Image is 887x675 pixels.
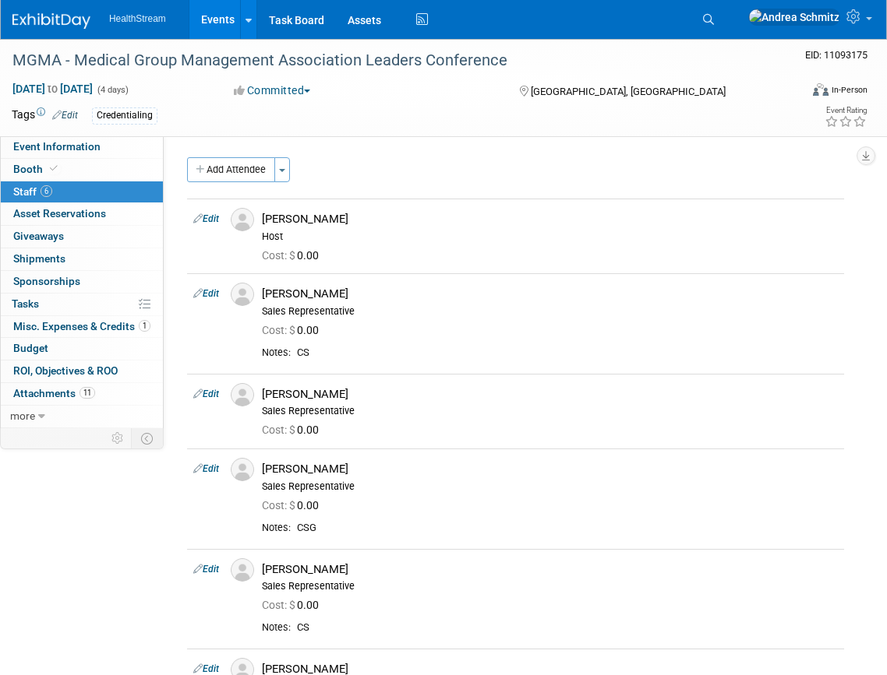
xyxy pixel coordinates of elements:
span: (4 days) [96,85,129,95]
span: Event ID: 11093175 [805,49,868,61]
a: Edit [52,110,78,121]
td: Personalize Event Tab Strip [104,428,132,448]
div: Notes: [262,621,291,634]
td: Toggle Event Tabs [132,428,164,448]
a: Edit [193,463,219,474]
div: Host [262,230,838,243]
div: In-Person [831,84,868,96]
button: Committed [228,83,316,98]
span: ROI, Objectives & ROO [13,364,118,377]
div: [PERSON_NAME] [262,462,838,476]
div: Sales Representative [262,580,838,592]
img: Associate-Profile-5.png [231,558,254,582]
img: Associate-Profile-5.png [231,283,254,306]
td: Tags [12,107,78,125]
span: Misc. Expenses & Credits [13,320,150,332]
a: ROI, Objectives & ROO [1,360,163,382]
span: 0.00 [262,599,325,611]
div: MGMA - Medical Group Management Association Leaders Conference [7,47,783,75]
a: Shipments [1,248,163,270]
span: more [10,410,35,422]
i: Booth reservation complete [50,164,58,173]
img: Associate-Profile-5.png [231,208,254,231]
a: Asset Reservations [1,203,163,225]
div: Credentialing [92,107,157,124]
span: Cost: $ [262,424,297,436]
a: Edit [193,288,219,299]
span: 0.00 [262,499,325,512]
img: Andrea Schmitz [748,9,840,26]
div: [PERSON_NAME] [262,212,838,227]
span: to [45,83,60,95]
a: Attachments11 [1,383,163,405]
span: Cost: $ [262,599,297,611]
span: Cost: $ [262,249,297,262]
span: Event Information [13,140,101,153]
div: [PERSON_NAME] [262,287,838,301]
div: Sales Representative [262,405,838,417]
span: Tasks [12,297,39,310]
span: Sponsorships [13,275,80,287]
div: CSG [297,522,838,535]
a: Edit [193,564,219,575]
span: 11 [80,387,95,399]
div: Notes: [262,346,291,359]
div: Sales Representative [262,305,838,318]
img: Format-Inperson.png [813,83,829,96]
span: Booth [13,163,61,175]
span: Attachments [13,387,95,399]
span: 0.00 [262,424,325,436]
span: [GEOGRAPHIC_DATA], [GEOGRAPHIC_DATA] [531,86,726,97]
div: Notes: [262,522,291,534]
a: Edit [193,388,219,399]
div: [PERSON_NAME] [262,387,838,402]
div: Sales Representative [262,480,838,493]
a: Staff6 [1,181,163,203]
div: Event Rating [825,107,867,114]
a: Sponsorships [1,271,163,293]
span: Staff [13,185,52,198]
a: more [1,406,163,427]
a: Edit [193,213,219,224]
div: Event Format [735,81,868,104]
span: 1 [139,320,150,332]
button: Add Attendee [187,157,275,182]
span: [DATE] [DATE] [12,82,94,96]
a: Event Information [1,136,163,158]
div: [PERSON_NAME] [262,562,838,577]
span: Budget [13,342,48,354]
span: Cost: $ [262,499,297,512]
a: Budget [1,338,163,360]
span: Shipments [13,252,65,265]
img: ExhibitDay [12,13,90,29]
span: Cost: $ [262,324,297,336]
a: Misc. Expenses & Credits1 [1,316,163,338]
img: Associate-Profile-5.png [231,458,254,481]
img: Associate-Profile-5.png [231,383,254,406]
span: HealthStream [109,13,166,24]
span: Giveaways [13,230,64,242]
a: Giveaways [1,226,163,248]
div: CS [297,621,838,635]
div: CS [297,346,838,360]
span: 0.00 [262,324,325,336]
a: Booth [1,159,163,181]
span: 0.00 [262,249,325,262]
span: 6 [41,185,52,197]
a: Edit [193,663,219,674]
span: Asset Reservations [13,207,106,220]
a: Tasks [1,294,163,315]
